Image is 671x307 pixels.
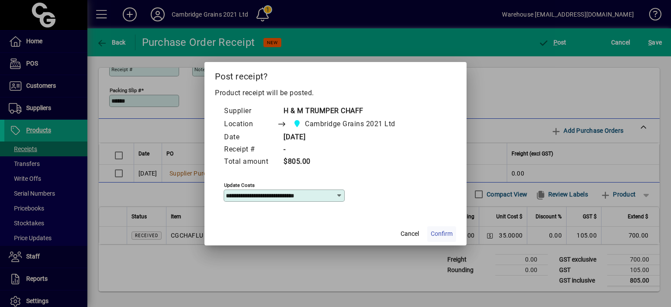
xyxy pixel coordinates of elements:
button: Confirm [427,226,456,242]
span: Confirm [431,229,453,238]
td: Location [224,117,277,131]
td: Total amount [224,156,277,168]
td: Date [224,131,277,144]
td: [DATE] [277,131,412,144]
td: Receipt # [224,144,277,156]
td: Supplier [224,105,277,117]
td: - [277,144,412,156]
td: H & M TRUMPER CHAFF [277,105,412,117]
button: Cancel [396,226,424,242]
span: Cambridge Grains 2021 Ltd [291,118,399,130]
td: $805.00 [277,156,412,168]
span: Cambridge Grains 2021 Ltd [305,119,395,129]
mat-label: Update costs [224,182,255,188]
h2: Post receipt? [204,62,467,87]
span: Cancel [401,229,419,238]
p: Product receipt will be posted. [215,88,456,98]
